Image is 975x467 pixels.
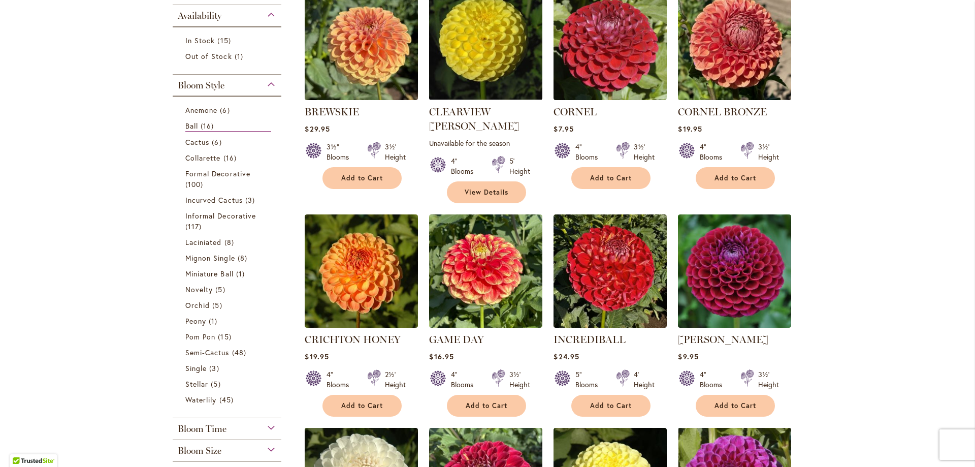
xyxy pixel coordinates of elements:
[232,347,249,358] span: 48
[185,379,208,389] span: Stellar
[305,124,330,134] span: $29.95
[758,142,779,162] div: 3½' Height
[305,320,418,330] a: CRICHTON HONEY
[678,214,791,328] img: Ivanetti
[185,316,271,326] a: Peony 1
[185,284,271,295] a: Novelty 5
[238,253,250,263] span: 8
[305,214,418,328] img: CRICHTON HONEY
[466,401,507,410] span: Add to Cart
[185,285,213,294] span: Novelty
[185,153,221,163] span: Collarette
[554,124,573,134] span: $7.95
[185,120,271,132] a: Ball 16
[509,156,530,176] div: 5' Height
[678,124,702,134] span: $19.95
[185,221,204,232] span: 117
[185,332,215,341] span: Pom Pon
[236,268,247,279] span: 1
[224,237,237,247] span: 8
[554,106,597,118] a: CORNEL
[185,316,206,326] span: Peony
[212,137,224,147] span: 6
[429,320,542,330] a: GAME DAY
[678,333,768,346] a: [PERSON_NAME]
[305,106,359,118] a: BREWSKIE
[571,167,651,189] button: Add to Cart
[451,156,479,176] div: 4" Blooms
[554,352,579,361] span: $24.95
[554,320,667,330] a: Incrediball
[185,121,198,131] span: Ball
[700,369,728,390] div: 4" Blooms
[327,369,355,390] div: 4" Blooms
[178,10,221,21] span: Availability
[714,401,756,410] span: Add to Cart
[185,51,232,61] span: Out of Stock
[185,237,271,247] a: Laciniated 8
[185,152,271,163] a: Collarette 16
[209,316,220,326] span: 1
[590,174,632,182] span: Add to Cart
[8,431,36,459] iframe: Launch Accessibility Center
[178,423,226,434] span: Bloom Time
[245,195,257,205] span: 3
[185,35,271,46] a: In Stock 15
[696,167,775,189] button: Add to Cart
[429,106,519,132] a: CLEARVIEW [PERSON_NAME]
[451,369,479,390] div: 4" Blooms
[185,300,210,310] span: Orchid
[341,174,383,182] span: Add to Cart
[429,333,484,346] a: GAME DAY
[554,214,667,328] img: Incrediball
[185,210,271,232] a: Informal Decorative 117
[185,268,271,279] a: Miniature Ball 1
[571,395,651,417] button: Add to Cart
[185,394,271,405] a: Waterlily 45
[185,105,217,115] span: Anemone
[322,395,402,417] button: Add to Cart
[185,269,234,278] span: Miniature Ball
[634,369,655,390] div: 4' Height
[185,395,216,404] span: Waterlily
[185,169,250,178] span: Formal Decorative
[223,152,239,163] span: 16
[185,51,271,61] a: Out of Stock 1
[678,106,767,118] a: CORNEL BRONZE
[696,395,775,417] button: Add to Cart
[185,137,271,147] a: Cactus 6
[447,395,526,417] button: Add to Cart
[185,347,271,358] a: Semi-Cactus 48
[185,348,230,357] span: Semi-Cactus
[185,253,235,263] span: Mignon Single
[385,369,406,390] div: 2½' Height
[678,320,791,330] a: Ivanetti
[217,35,233,46] span: 15
[429,352,453,361] span: $16.95
[678,352,698,361] span: $9.95
[341,401,383,410] span: Add to Cart
[634,142,655,162] div: 3½' Height
[218,331,234,342] span: 15
[235,51,246,61] span: 1
[575,369,604,390] div: 5" Blooms
[185,195,243,205] span: Incurved Cactus
[185,195,271,205] a: Incurved Cactus 3
[211,379,223,389] span: 5
[575,142,604,162] div: 4" Blooms
[305,352,329,361] span: $19.95
[209,363,221,373] span: 3
[185,211,256,221] span: Informal Decorative
[185,168,271,190] a: Formal Decorative 100
[185,363,271,373] a: Single 3
[429,214,542,328] img: GAME DAY
[219,394,236,405] span: 45
[305,333,401,346] a: CRICHTON HONEY
[185,379,271,389] a: Stellar 5
[554,333,626,346] a: INCREDIBALL
[327,142,355,162] div: 3½" Blooms
[185,105,271,115] a: Anemone 6
[185,253,271,263] a: Mignon Single 8
[322,167,402,189] button: Add to Cart
[305,92,418,102] a: BREWSKIE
